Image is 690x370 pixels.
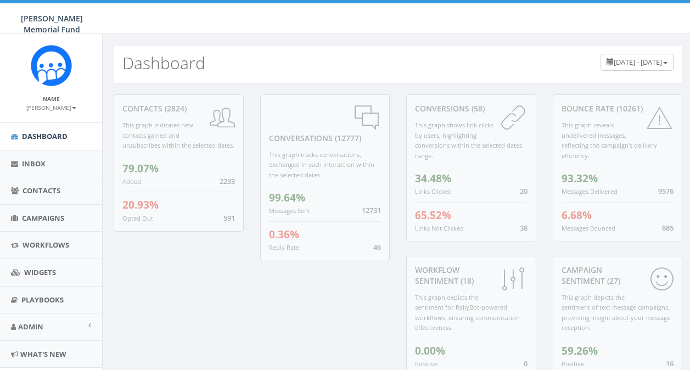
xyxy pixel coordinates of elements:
[605,276,620,286] span: (27)
[562,265,674,287] div: Campaign Sentiment
[415,293,520,332] small: This graph depicts the sentiment for RallyBot-powered workflows, ensuring communication effective...
[524,358,528,368] span: 0
[658,186,674,196] span: 9576
[21,295,64,305] span: Playbooks
[562,208,592,222] span: 6.68%
[415,265,528,287] div: Workflow Sentiment
[373,242,381,252] span: 46
[269,190,305,205] span: 99.64%
[415,121,522,160] small: This graph shows link clicks by users, highlighting conversions within the selected dates range.
[122,54,205,72] h2: Dashboard
[520,223,528,233] span: 38
[269,227,299,242] span: 0.36%
[666,358,674,368] span: 16
[269,150,374,179] small: This graph tracks conversations, exchanged in each interaction within the selected dates.
[469,103,485,114] span: (58)
[415,171,451,186] span: 34.48%
[26,102,76,112] a: [PERSON_NAME]
[415,360,437,368] small: Positive
[122,103,235,114] div: contacts
[22,213,64,223] span: Campaigns
[362,205,381,215] span: 12731
[26,104,76,111] small: [PERSON_NAME]
[562,344,598,358] span: 59.26%
[122,161,159,176] span: 79.07%
[22,131,68,141] span: Dashboard
[415,103,528,114] div: conversions
[415,344,445,358] span: 0.00%
[20,349,66,359] span: What's New
[122,177,141,186] small: Added
[21,13,83,35] span: [PERSON_NAME] Memorial Fund
[223,213,235,223] span: 591
[562,224,615,232] small: Messages Bounced
[269,103,382,144] div: conversations
[23,240,69,250] span: Workflows
[23,186,60,195] span: Contacts
[24,267,56,277] span: Widgets
[162,103,187,114] span: (2824)
[18,322,43,332] span: Admin
[562,187,618,195] small: Messages Delivered
[415,208,451,222] span: 65.52%
[662,223,674,233] span: 685
[415,187,452,195] small: Links Clicked
[220,176,235,186] span: 2233
[333,133,361,143] span: (12777)
[43,95,60,103] small: Name
[562,171,598,186] span: 93.32%
[122,198,159,212] span: 20.93%
[520,186,528,196] span: 20
[614,103,643,114] span: (10261)
[22,159,46,169] span: Inbox
[122,214,153,222] small: Opted Out
[269,243,299,251] small: Reply Rate
[562,360,584,368] small: Positive
[614,57,662,67] span: [DATE] - [DATE]
[415,224,464,232] small: Links Not Clicked
[31,45,72,86] img: Rally_Corp_Icon.png
[458,276,474,286] span: (18)
[562,121,657,160] small: This graph reveals undelivered messages, reflecting the campaign's delivery efficiency.
[562,103,674,114] div: Bounce Rate
[122,121,234,149] small: This graph indicates new contacts gained and unsubscribes within the selected dates.
[562,293,670,332] small: This graph depicts the sentiment of text message campaigns, providing insight about your message ...
[269,206,310,215] small: Messages Sent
